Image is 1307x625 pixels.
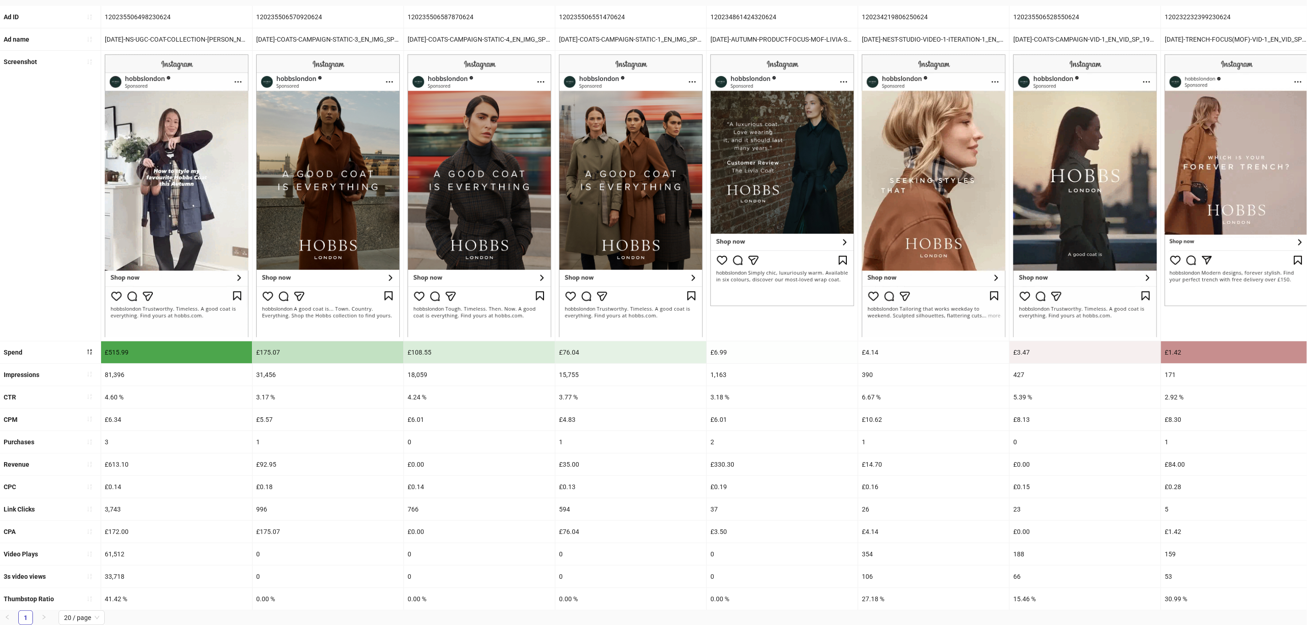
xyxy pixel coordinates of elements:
[1010,431,1161,453] div: 0
[1010,588,1161,610] div: 15.46 %
[707,543,858,565] div: 0
[101,386,252,408] div: 4.60 %
[404,341,555,363] div: £108.55
[858,476,1009,498] div: £0.16
[101,6,252,28] div: 120235506498230624
[555,386,706,408] div: 3.77 %
[256,54,400,337] img: Screenshot 120235506570920624
[408,54,551,337] img: Screenshot 120235506587870624
[858,386,1009,408] div: 6.67 %
[1010,386,1161,408] div: 5.39 %
[253,364,403,386] div: 31,456
[4,483,16,490] b: CPC
[858,341,1009,363] div: £4.14
[404,431,555,453] div: 0
[253,386,403,408] div: 3.17 %
[1010,409,1161,431] div: £8.13
[555,453,706,475] div: £35.00
[59,610,105,625] div: Page Size
[86,59,93,65] span: sort-ascending
[404,386,555,408] div: 4.24 %
[555,431,706,453] div: 1
[41,614,47,620] span: right
[86,551,93,557] span: sort-ascending
[4,36,29,43] b: Ad name
[707,6,858,28] div: 120234861424320624
[253,341,403,363] div: £175.07
[555,28,706,50] div: [DATE]-COATS-CAMPAIGN-STATIC-1_EN_IMG_SP_19092025_F_CC_SC24_USP11_COATS-CAMPAIGN
[86,596,93,602] span: sort-ascending
[555,409,706,431] div: £4.83
[707,498,858,520] div: 37
[86,506,93,512] span: sort-ascending
[4,573,46,580] b: 3s video views
[37,610,51,625] li: Next Page
[4,550,38,558] b: Video Plays
[101,364,252,386] div: 81,396
[555,341,706,363] div: £76.04
[707,341,858,363] div: £6.99
[4,371,39,378] b: Impressions
[101,566,252,587] div: 33,718
[858,543,1009,565] div: 354
[253,543,403,565] div: 0
[404,409,555,431] div: £6.01
[253,431,403,453] div: 1
[101,28,252,50] div: [DATE]-NS-UGC-COAT-COLLECTION-[PERSON_NAME]-THE-COAT_EN_VID_SP_19092025_F_NSE_SC13_USP9_COATS-CAM...
[555,6,706,28] div: 120235506551470624
[404,521,555,543] div: £0.00
[1010,28,1161,50] div: [DATE]-COATS-CAMPAIGN-VID-1_EN_VID_SP_19092025_F_CC_SC24_USP11_COATS-CAMPAIGN
[86,461,93,468] span: sort-ascending
[101,588,252,610] div: 41.42 %
[559,54,703,337] img: Screenshot 120235506551470624
[555,498,706,520] div: 594
[101,341,252,363] div: £515.99
[555,543,706,565] div: 0
[64,611,99,625] span: 20 / page
[4,416,17,423] b: CPM
[555,588,706,610] div: 0.00 %
[5,614,10,620] span: left
[86,573,93,580] span: sort-ascending
[86,528,93,535] span: sort-ascending
[86,416,93,422] span: sort-ascending
[4,393,16,401] b: CTR
[1010,453,1161,475] div: £0.00
[1013,54,1157,337] img: Screenshot 120235506528550624
[4,58,37,65] b: Screenshot
[707,364,858,386] div: 1,163
[858,498,1009,520] div: 26
[858,409,1009,431] div: £10.62
[404,453,555,475] div: £0.00
[4,595,54,603] b: Thumbstop Ratio
[1010,521,1161,543] div: £0.00
[105,54,248,337] img: Screenshot 120235506498230624
[101,498,252,520] div: 3,743
[86,14,93,20] span: sort-ascending
[19,611,32,625] a: 1
[707,588,858,610] div: 0.00 %
[555,364,706,386] div: 15,755
[253,521,403,543] div: £175.07
[707,431,858,453] div: 2
[707,453,858,475] div: £330.30
[710,54,854,306] img: Screenshot 120234861424320624
[858,453,1009,475] div: £14.70
[253,6,403,28] div: 120235506570920624
[18,610,33,625] li: 1
[858,364,1009,386] div: 390
[253,453,403,475] div: £92.95
[86,484,93,490] span: sort-ascending
[4,438,34,446] b: Purchases
[404,28,555,50] div: [DATE]-COATS-CAMPAIGN-STATIC-4_EN_IMG_SP_19092025_F_CC_SC24_USP11_COATS-CAMPAIGN
[707,566,858,587] div: 0
[253,476,403,498] div: £0.18
[253,409,403,431] div: £5.57
[1010,543,1161,565] div: 188
[707,409,858,431] div: £6.01
[1010,341,1161,363] div: £3.47
[404,476,555,498] div: £0.14
[4,349,22,356] b: Spend
[86,349,93,355] span: sort-descending
[858,28,1009,50] div: [DATE]-NEST-STUDIO-VIDEO-1-ITERATION-1_EN_VID_SP_01092025_F_NSE_SC1_None_BAU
